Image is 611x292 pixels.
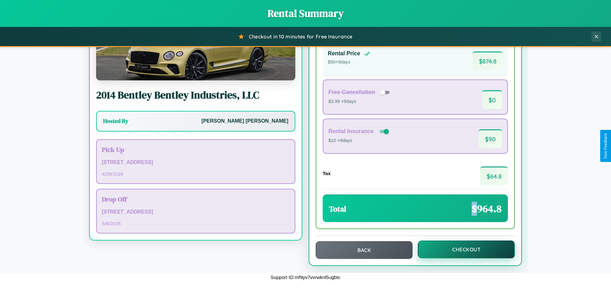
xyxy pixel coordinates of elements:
p: [PERSON_NAME] [PERSON_NAME] [201,117,288,126]
p: $3.99 × 9 days [328,98,392,106]
h3: Drop Off [102,194,290,204]
h3: Pick Up [102,145,290,154]
p: $10 × 9 days [328,137,390,145]
span: $ 0 [482,90,502,109]
h4: Rental Insurance [328,128,374,135]
h4: Rental Price [328,50,360,57]
span: $ 64.8 [480,166,508,185]
h4: Tax [323,171,331,176]
img: Bentley Bentley Industries, LLC [96,17,295,80]
span: $ 874.8 [473,51,503,70]
h1: Rental Summary [6,6,605,20]
p: [STREET_ADDRESS] [102,158,290,167]
p: 4 / 29 / 2026 [102,170,290,178]
h4: Free Cancellation [328,89,375,96]
p: Support ID: mf9yv7vvrwknl5ugbtc [270,273,340,282]
p: 5 / 8 / 2026 [102,219,290,228]
span: Checkout in 10 minutes for Free Insurance [249,33,352,40]
h3: Total [329,204,346,214]
div: Give Feedback [603,133,608,159]
span: $ 964.8 [472,202,502,216]
h2: 2014 Bentley Bentley Industries, LLC [96,88,295,102]
button: Checkout [418,241,515,258]
h3: Hosted By [103,117,128,125]
button: Back [316,241,413,259]
p: $ 90 × 9 days [328,58,370,66]
span: $ 90 [479,129,502,148]
p: [STREET_ADDRESS] [102,207,290,217]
